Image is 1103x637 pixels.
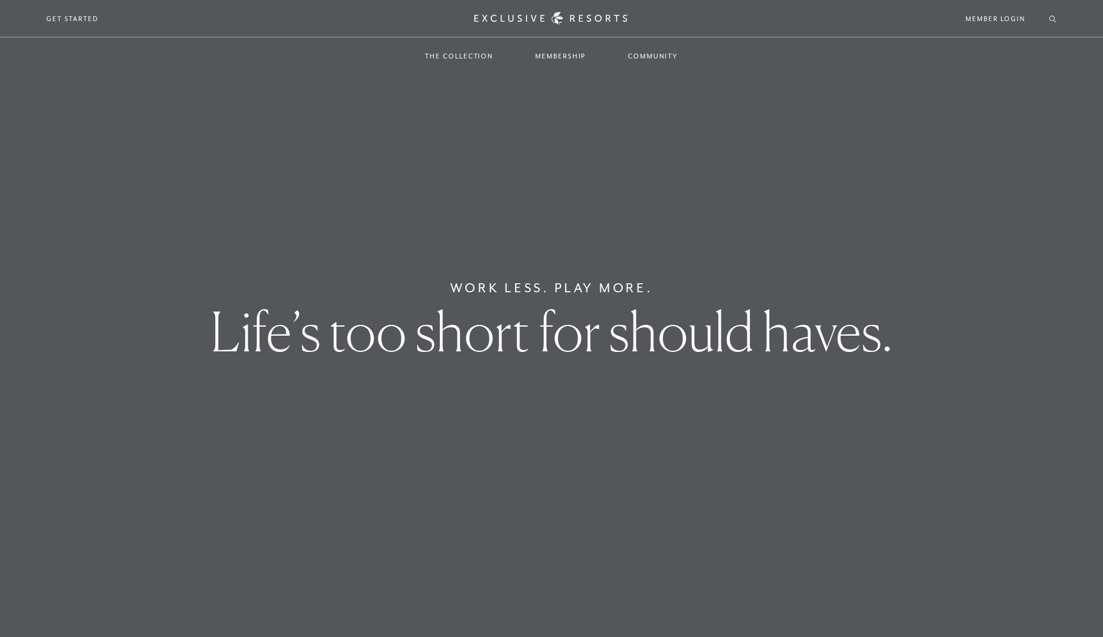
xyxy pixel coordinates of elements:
[413,39,505,74] a: The Collection
[616,39,690,74] a: Community
[46,13,99,24] a: Get Started
[450,278,653,298] h6: Work Less. Play More.
[966,13,1025,24] a: Member Login
[210,304,893,359] h1: Life’s too short for should haves.
[523,39,598,74] a: Membership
